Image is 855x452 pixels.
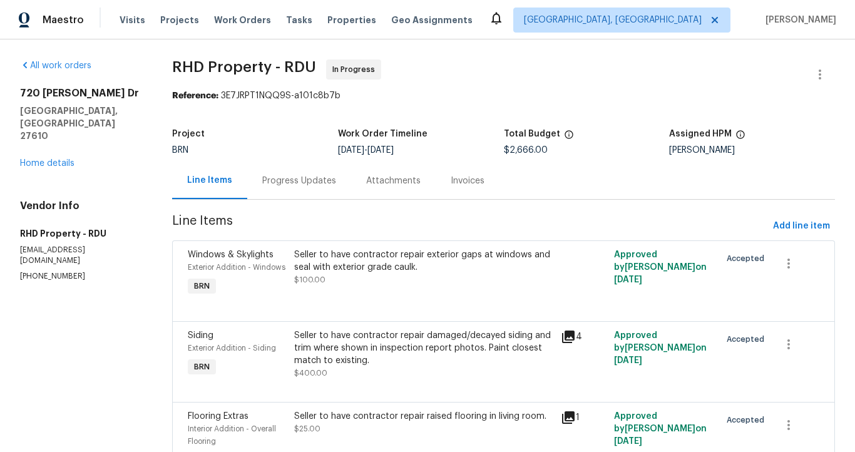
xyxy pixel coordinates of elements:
[20,61,91,70] a: All work orders
[172,146,188,155] span: BRN
[760,14,836,26] span: [PERSON_NAME]
[20,271,142,282] p: [PHONE_NUMBER]
[327,14,376,26] span: Properties
[504,146,548,155] span: $2,666.00
[504,130,560,138] h5: Total Budget
[20,87,142,100] h2: 720 [PERSON_NAME] Dr
[614,331,707,365] span: Approved by [PERSON_NAME] on
[262,175,336,187] div: Progress Updates
[564,130,574,146] span: The total cost of line items that have been proposed by Opendoor. This sum includes line items th...
[294,276,325,284] span: $100.00
[172,91,218,100] b: Reference:
[294,369,327,377] span: $400.00
[214,14,271,26] span: Work Orders
[294,249,553,274] div: Seller to have contractor repair exterior gaps at windows and seal with exterior grade caulk.
[727,414,769,426] span: Accepted
[188,412,248,421] span: Flooring Extras
[188,344,276,352] span: Exterior Addition - Siding
[20,105,142,142] h5: [GEOGRAPHIC_DATA], [GEOGRAPHIC_DATA] 27610
[20,227,142,240] h5: RHD Property - RDU
[614,412,707,446] span: Approved by [PERSON_NAME] on
[561,329,607,344] div: 4
[187,174,232,187] div: Line Items
[614,275,642,284] span: [DATE]
[669,146,835,155] div: [PERSON_NAME]
[735,130,745,146] span: The hpm assigned to this work order.
[338,146,394,155] span: -
[294,410,553,423] div: Seller to have contractor repair raised flooring in living room.
[172,215,768,238] span: Line Items
[188,250,274,259] span: Windows & Skylights
[20,159,74,168] a: Home details
[43,14,84,26] span: Maestro
[294,329,553,367] div: Seller to have contractor repair damaged/decayed siding and trim where shown in inspection report...
[561,410,607,425] div: 1
[172,130,205,138] h5: Project
[188,425,276,445] span: Interior Addition - Overall Flooring
[727,333,769,346] span: Accepted
[768,215,835,238] button: Add line item
[172,59,316,74] span: RHD Property - RDU
[160,14,199,26] span: Projects
[332,63,380,76] span: In Progress
[773,218,830,234] span: Add line item
[669,130,732,138] h5: Assigned HPM
[188,264,285,271] span: Exterior Addition - Windows
[614,250,707,284] span: Approved by [PERSON_NAME] on
[524,14,702,26] span: [GEOGRAPHIC_DATA], [GEOGRAPHIC_DATA]
[188,331,213,340] span: Siding
[367,146,394,155] span: [DATE]
[294,425,320,433] span: $25.00
[338,130,427,138] h5: Work Order Timeline
[172,90,835,102] div: 3E7JRPT1NQQ9S-a101c8b7b
[189,280,215,292] span: BRN
[614,437,642,446] span: [DATE]
[189,361,215,373] span: BRN
[727,252,769,265] span: Accepted
[391,14,473,26] span: Geo Assignments
[451,175,484,187] div: Invoices
[614,356,642,365] span: [DATE]
[338,146,364,155] span: [DATE]
[366,175,421,187] div: Attachments
[286,16,312,24] span: Tasks
[20,245,142,266] p: [EMAIL_ADDRESS][DOMAIN_NAME]
[20,200,142,212] h4: Vendor Info
[120,14,145,26] span: Visits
